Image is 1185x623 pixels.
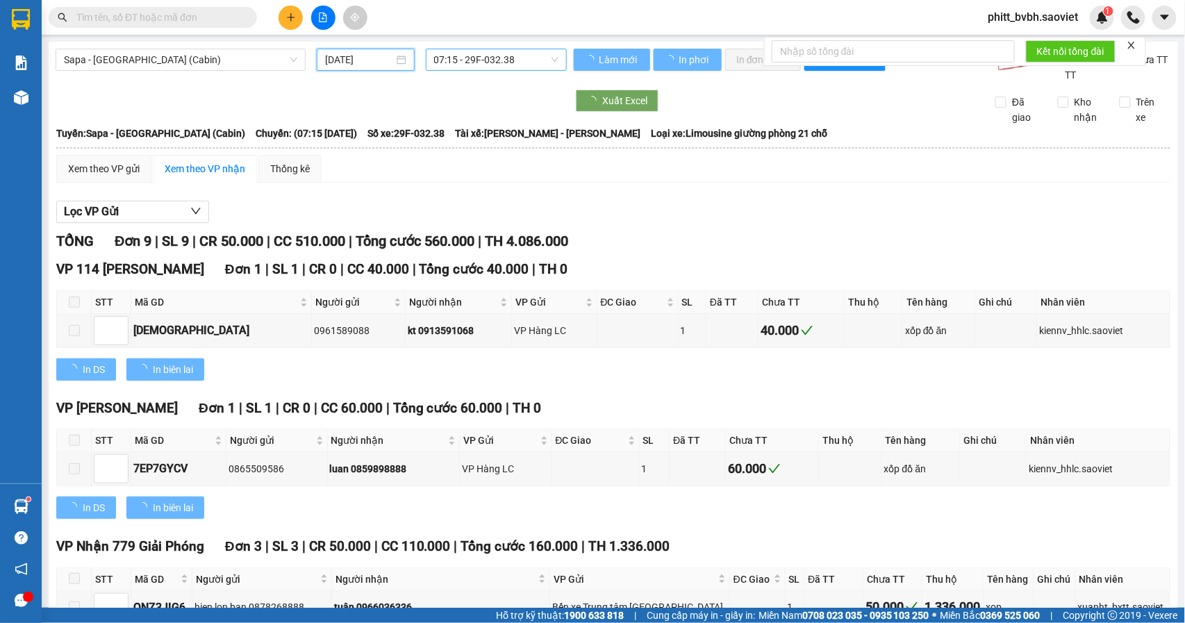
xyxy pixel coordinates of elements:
[272,538,299,554] span: SL 3
[14,499,28,514] img: warehouse-icon
[56,261,204,277] span: VP 114 [PERSON_NAME]
[1131,94,1171,125] span: Trên xe
[903,291,976,314] th: Tên hàng
[302,261,306,277] span: |
[1127,40,1136,50] span: close
[977,8,1090,26] span: phitt_bvbh.saoviet
[67,502,83,512] span: loading
[759,291,845,314] th: Chưa TT
[153,362,193,377] span: In biên lai
[265,538,269,554] span: |
[309,261,337,277] span: CR 0
[26,497,31,501] sup: 1
[461,538,579,554] span: Tổng cước 160.000
[1027,429,1170,452] th: Nhân viên
[225,538,262,554] span: Đơn 3
[865,597,920,617] div: 50.000
[804,568,863,591] th: Đã TT
[462,461,549,476] div: VP Hàng LC
[759,608,929,623] span: Miền Nam
[274,233,345,249] span: CC 510.000
[340,261,344,277] span: |
[126,358,204,381] button: In biên lai
[279,6,303,30] button: plus
[56,233,94,249] span: TỔNG
[651,126,827,141] span: Loại xe: Limousine giường phòng 21 chỗ
[640,429,670,452] th: SL
[286,13,296,22] span: plus
[349,233,352,249] span: |
[135,433,212,448] span: Mã GD
[131,452,226,485] td: 7EP7GYCV
[819,429,881,452] th: Thu hộ
[925,597,981,617] div: 1.336.000
[343,6,367,30] button: aim
[1127,11,1140,24] img: phone-icon
[15,594,28,607] span: message
[314,323,403,338] div: 0961589088
[728,459,816,479] div: 60.000
[589,538,670,554] span: TH 1.336.000
[984,568,1034,591] th: Tên hàng
[726,429,819,452] th: Chưa TT
[679,291,706,314] th: SL
[599,52,639,67] span: Làm mới
[267,233,270,249] span: |
[356,233,474,249] span: Tổng cước 560.000
[940,608,1041,623] span: Miền Bắc
[409,294,497,310] span: Người nhận
[1026,40,1116,63] button: Kết nối tổng đài
[905,323,973,338] div: xốp đồ ăn
[922,568,984,591] th: Thu hộ
[679,52,711,67] span: In phơi
[1034,568,1076,591] th: Ghi chú
[83,362,105,377] span: In DS
[192,233,196,249] span: |
[1029,461,1168,476] div: kiennv_hhlc.saoviet
[138,364,153,374] span: loading
[350,13,360,22] span: aim
[1037,291,1170,314] th: Nhân viên
[135,572,178,587] span: Mã GD
[14,90,28,105] img: warehouse-icon
[734,572,771,587] span: ĐC Giao
[311,6,335,30] button: file-add
[1159,11,1171,24] span: caret-down
[315,294,391,310] span: Người gửi
[863,568,922,591] th: Chưa TT
[1104,6,1113,16] sup: 1
[706,291,759,314] th: Đã TT
[665,55,677,65] span: loading
[367,126,445,141] span: Số xe: 29F-032.38
[454,538,458,554] span: |
[325,52,394,67] input: 14/08/2025
[961,429,1027,452] th: Ghi chú
[64,49,297,70] span: Sapa - Hà Nội (Cabin)
[554,572,715,587] span: VP Gửi
[976,291,1037,314] th: Ghi chú
[602,93,647,108] span: Xuất Excel
[1108,610,1118,620] span: copyright
[434,49,558,70] span: 07:15 - 29F-032.38
[276,400,279,416] span: |
[788,599,802,615] div: 1
[302,538,306,554] span: |
[64,203,119,220] span: Lọc VP Gửi
[1076,568,1170,591] th: Nhân viên
[270,161,310,176] div: Thống kê
[540,261,568,277] span: TH 0
[126,497,204,519] button: In biên lai
[485,233,568,249] span: TH 4.086.000
[15,563,28,576] span: notification
[56,358,116,381] button: In DS
[58,13,67,22] span: search
[1152,6,1177,30] button: caret-down
[239,400,242,416] span: |
[15,531,28,545] span: question-circle
[574,49,650,71] button: Làm mới
[772,40,1015,63] input: Nhập số tổng đài
[768,463,781,475] span: check
[1096,11,1109,24] img: icon-new-feature
[460,452,552,485] td: VP Hàng LC
[533,261,536,277] span: |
